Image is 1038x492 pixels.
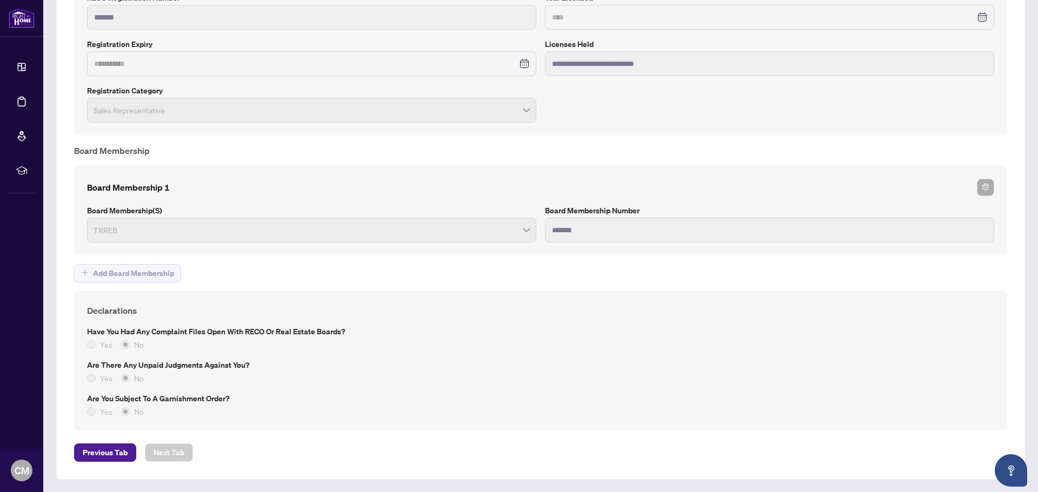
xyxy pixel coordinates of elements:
[15,463,29,478] span: CM
[145,443,193,462] button: Next Tab
[545,38,994,50] label: Licenses Held
[130,372,148,384] span: No
[96,372,117,384] span: Yes
[94,100,530,120] span: Sales Representative
[94,220,530,240] span: TRREB
[74,144,1007,157] h4: Board Membership
[87,393,994,405] label: Are you subject to a Garnishment Order?
[87,85,536,97] label: Registration Category
[87,359,994,371] label: Are there any unpaid judgments against you?
[995,454,1027,487] button: Open asap
[87,326,994,338] label: Have you had any complaint files open with RECO or Real Estate Boards?
[9,8,35,28] img: logo
[130,339,148,351] span: No
[87,181,170,194] h4: Board Membership 1
[96,406,117,417] span: Yes
[96,339,117,351] span: Yes
[83,444,128,461] span: Previous Tab
[545,205,994,217] label: Board Membership Number
[130,406,148,417] span: No
[87,304,994,317] h4: Declarations
[74,443,136,462] button: Previous Tab
[74,264,181,282] button: Add Board Membership
[87,205,536,217] label: Board Membership(s)
[87,38,536,50] label: Registration Expiry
